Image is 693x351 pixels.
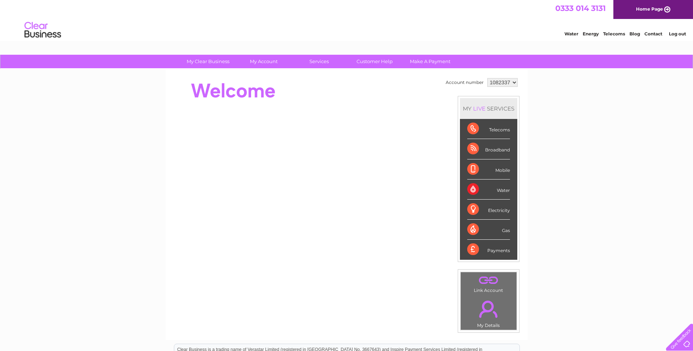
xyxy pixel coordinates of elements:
[564,31,578,36] a: Water
[467,200,510,220] div: Electricity
[24,19,61,41] img: logo.png
[178,55,238,68] a: My Clear Business
[644,31,662,36] a: Contact
[444,76,486,89] td: Account number
[344,55,405,68] a: Customer Help
[462,274,515,287] a: .
[289,55,349,68] a: Services
[467,240,510,259] div: Payments
[467,180,510,200] div: Water
[467,220,510,240] div: Gas
[467,119,510,139] div: Telecoms
[555,4,606,13] a: 0333 014 3131
[174,4,519,35] div: Clear Business is a trading name of Verastar Limited (registered in [GEOGRAPHIC_DATA] No. 3667643...
[233,55,294,68] a: My Account
[669,31,686,36] a: Log out
[400,55,460,68] a: Make A Payment
[460,294,517,330] td: My Details
[467,139,510,159] div: Broadband
[462,296,515,322] a: .
[460,272,517,295] td: Link Account
[583,31,599,36] a: Energy
[629,31,640,36] a: Blog
[460,98,517,119] div: MY SERVICES
[472,105,487,112] div: LIVE
[467,159,510,180] div: Mobile
[603,31,625,36] a: Telecoms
